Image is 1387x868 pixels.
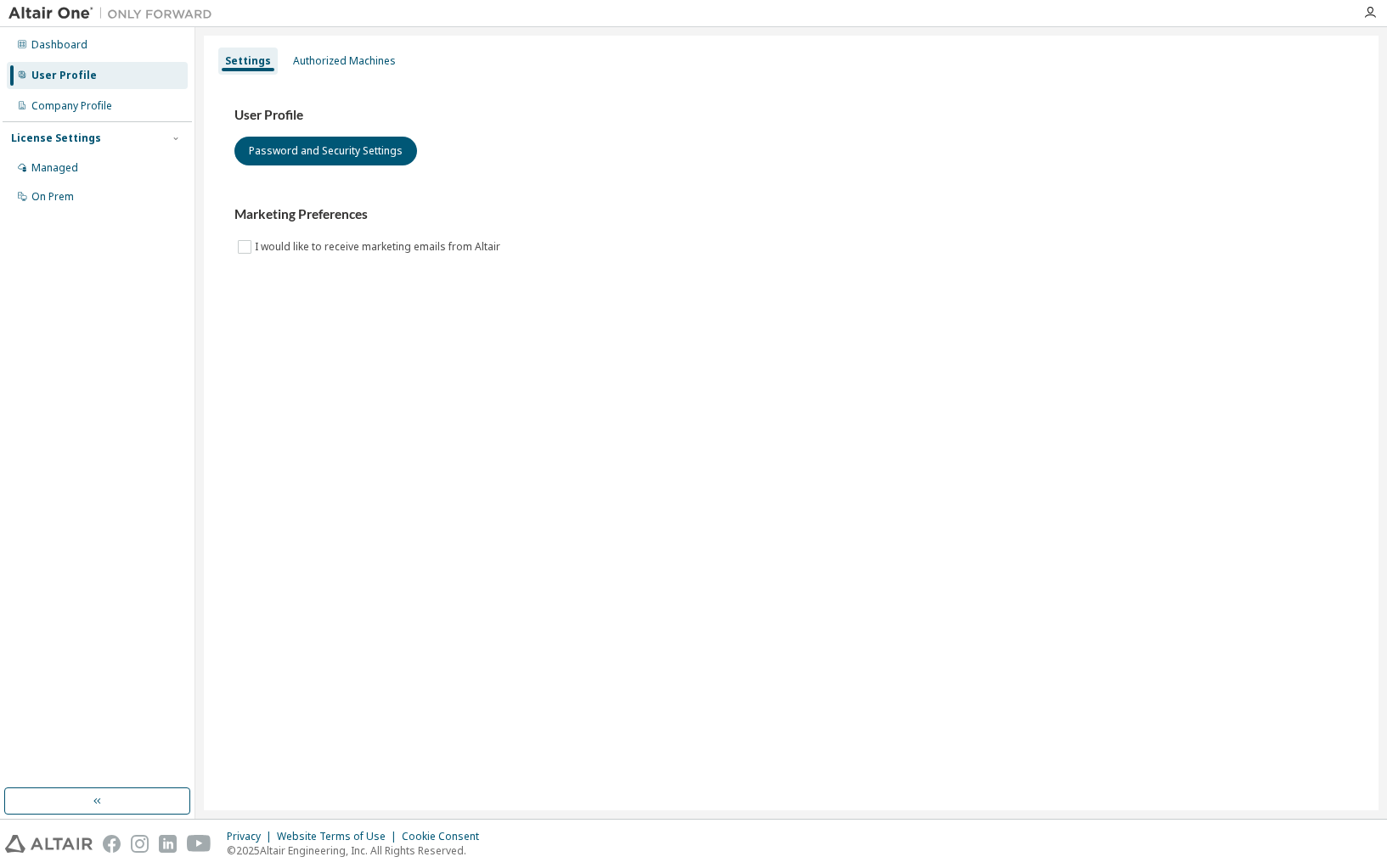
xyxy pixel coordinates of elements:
div: Cookie Consent [402,830,489,843]
div: Privacy [227,830,277,843]
img: altair_logo.svg [5,835,93,853]
div: Settings [225,54,271,68]
div: Managed [31,161,78,175]
div: User Profile [31,69,97,82]
div: Dashboard [31,38,87,52]
div: On Prem [31,190,74,204]
div: License Settings [11,132,101,145]
p: © 2025 Altair Engineering, Inc. All Rights Reserved. [227,843,489,858]
img: instagram.svg [131,835,149,853]
img: facebook.svg [103,835,121,853]
div: Authorized Machines [293,54,396,68]
img: youtube.svg [187,835,211,853]
img: linkedin.svg [159,835,177,853]
h3: User Profile [234,107,1348,124]
button: Password and Security Settings [234,137,417,165]
h3: Marketing Preferences [234,206,1348,223]
label: I would like to receive marketing emails from Altair [255,237,504,257]
img: Altair One [8,5,221,22]
div: Website Terms of Use [277,830,402,843]
div: Company Profile [31,99,112,113]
